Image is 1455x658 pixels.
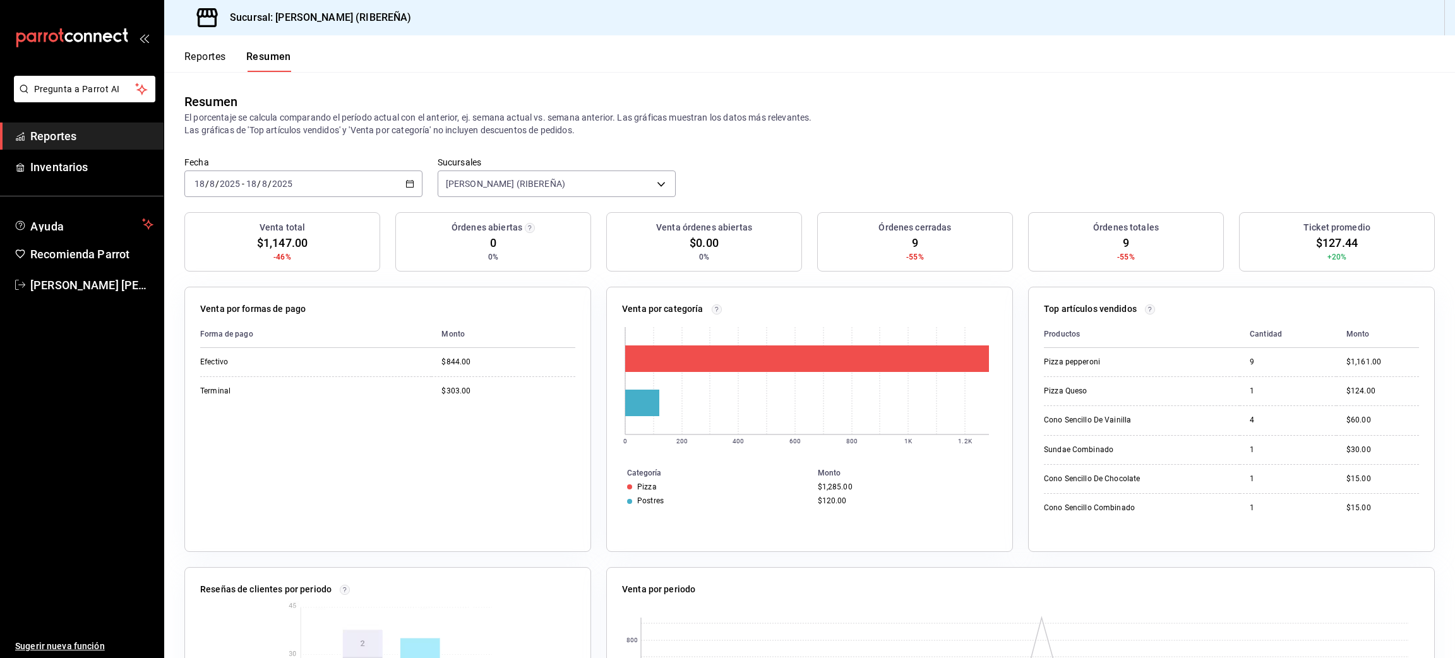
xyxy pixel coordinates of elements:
[1346,503,1419,513] div: $15.00
[878,221,951,234] h3: Órdenes cerradas
[14,76,155,102] button: Pregunta a Parrot AI
[30,246,153,263] span: Recomienda Parrot
[1044,503,1170,513] div: Cono Sencillo Combinado
[273,251,291,263] span: -46%
[1044,386,1170,397] div: Pizza Queso
[242,179,244,189] span: -
[1250,503,1326,513] div: 1
[441,357,575,368] div: $844.00
[488,251,498,263] span: 0%
[184,92,237,111] div: Resumen
[438,158,676,167] label: Sucursales
[1346,386,1419,397] div: $124.00
[1316,234,1358,251] span: $127.44
[1093,221,1159,234] h3: Órdenes totales
[260,221,305,234] h3: Venta total
[1336,321,1419,348] th: Monto
[1346,357,1419,368] div: $1,161.00
[200,302,306,316] p: Venta por formas de pago
[184,51,291,72] div: navigation tabs
[1250,357,1326,368] div: 9
[1044,415,1170,426] div: Cono Sencillo De Vainilla
[912,234,918,251] span: 9
[622,302,704,316] p: Venta por categoría
[257,179,261,189] span: /
[699,251,709,263] span: 0%
[1123,234,1129,251] span: 9
[1346,474,1419,484] div: $15.00
[1346,415,1419,426] div: $60.00
[733,438,744,445] text: 400
[15,640,153,653] span: Sugerir nueva función
[490,234,496,251] span: 0
[789,438,801,445] text: 600
[30,159,153,176] span: Inventarios
[656,221,752,234] h3: Venta órdenes abiertas
[200,583,332,596] p: Reseñas de clientes por periodo
[1303,221,1370,234] h3: Ticket promedio
[1346,445,1419,455] div: $30.00
[1250,386,1326,397] div: 1
[200,321,431,348] th: Forma de pago
[194,179,205,189] input: --
[1044,302,1137,316] p: Top artículos vendidos
[690,234,719,251] span: $0.00
[200,357,326,368] div: Efectivo
[1327,251,1347,263] span: +20%
[139,33,149,43] button: open_drawer_menu
[1044,321,1240,348] th: Productos
[813,466,1012,480] th: Monto
[637,482,657,491] div: Pizza
[431,321,575,348] th: Monto
[1250,474,1326,484] div: 1
[200,386,326,397] div: Terminal
[906,251,924,263] span: -55%
[257,234,308,251] span: $1,147.00
[452,221,522,234] h3: Órdenes abiertas
[34,83,136,96] span: Pregunta a Parrot AI
[30,217,137,232] span: Ayuda
[846,438,858,445] text: 800
[958,438,972,445] text: 1.2K
[268,179,272,189] span: /
[184,111,1435,136] p: El porcentaje se calcula comparando el período actual con el anterior, ej. semana actual vs. sema...
[30,277,153,294] span: [PERSON_NAME] [PERSON_NAME]
[1044,474,1170,484] div: Cono Sencillo De Chocolate
[676,438,688,445] text: 200
[623,438,627,445] text: 0
[205,179,209,189] span: /
[441,386,575,397] div: $303.00
[622,583,695,596] p: Venta por periodo
[209,179,215,189] input: --
[246,51,291,72] button: Resumen
[246,179,257,189] input: --
[818,496,992,505] div: $120.00
[1250,445,1326,455] div: 1
[626,637,638,644] text: 800
[30,128,153,145] span: Reportes
[1240,321,1336,348] th: Cantidad
[184,51,226,72] button: Reportes
[220,10,411,25] h3: Sucursal: [PERSON_NAME] (RIBEREÑA)
[261,179,268,189] input: --
[219,179,241,189] input: ----
[607,466,813,480] th: Categoría
[1044,357,1170,368] div: Pizza pepperoni
[818,482,992,491] div: $1,285.00
[446,177,565,190] span: [PERSON_NAME] (RIBEREÑA)
[637,496,664,505] div: Postres
[1044,445,1170,455] div: Sundae Combinado
[1117,251,1135,263] span: -55%
[1250,415,1326,426] div: 4
[272,179,293,189] input: ----
[904,438,913,445] text: 1K
[9,92,155,105] a: Pregunta a Parrot AI
[215,179,219,189] span: /
[184,158,422,167] label: Fecha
